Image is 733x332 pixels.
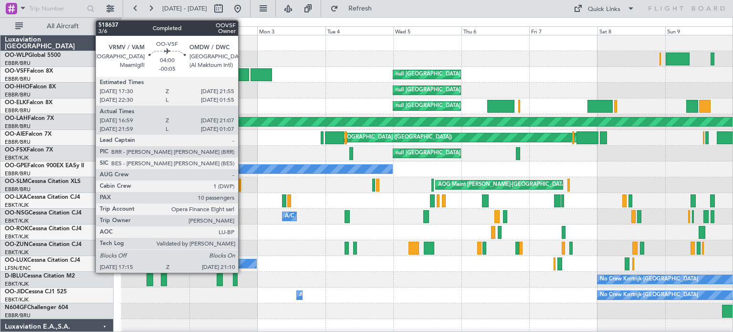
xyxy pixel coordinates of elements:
[5,91,31,98] a: EBBR/BRU
[5,147,27,153] span: OO-FSX
[5,226,82,232] a: OO-ROKCessna Citation CJ4
[285,209,437,224] div: A/C Unavailable [GEOGRAPHIC_DATA]-[GEOGRAPHIC_DATA]
[25,23,101,30] span: All Aircraft
[5,68,27,74] span: OO-VSF
[29,1,84,16] input: Trip Number
[393,26,461,35] div: Wed 5
[5,257,27,263] span: OO-LUX
[5,273,75,279] a: D-IBLUCessna Citation M2
[396,67,520,82] div: null [GEOGRAPHIC_DATA] ([GEOGRAPHIC_DATA])
[5,249,29,256] a: EBKT/KJK
[5,60,31,67] a: EBBR/BRU
[5,84,30,90] span: OO-HHO
[5,100,26,106] span: OO-ELK
[5,163,27,169] span: OO-GPE
[5,131,25,137] span: OO-AIE
[5,217,29,225] a: EBKT/KJK
[5,123,31,130] a: EBBR/BRU
[326,1,383,16] button: Refresh
[529,26,597,35] div: Fri 7
[5,210,82,216] a: OO-NSGCessna Citation CJ4
[5,163,84,169] a: OO-GPEFalcon 900EX EASy II
[121,26,189,35] div: Sat 1
[5,210,29,216] span: OO-NSG
[5,53,61,58] a: OO-WLPGlobal 5500
[5,257,80,263] a: OO-LUXCessna Citation CJ4
[5,273,23,279] span: D-IBLU
[5,179,81,184] a: OO-SLMCessna Citation XLS
[5,139,31,146] a: EBBR/BRU
[5,242,29,247] span: OO-ZUN
[396,146,517,161] div: null [GEOGRAPHIC_DATA]-[GEOGRAPHIC_DATA]
[5,280,29,288] a: EBKT/KJK
[325,26,394,35] div: Tue 4
[5,131,52,137] a: OO-AIEFalcon 7X
[5,147,53,153] a: OO-FSXFalcon 7X
[461,26,530,35] div: Thu 6
[5,305,68,311] a: N604GFChallenger 604
[5,100,52,106] a: OO-ELKFalcon 8X
[5,75,31,83] a: EBBR/BRU
[5,312,31,319] a: EBBR/BRU
[5,226,29,232] span: OO-ROK
[5,242,82,247] a: OO-ZUNCessna Citation CJ4
[396,83,520,97] div: null [GEOGRAPHIC_DATA] ([GEOGRAPHIC_DATA])
[5,186,31,193] a: EBBR/BRU
[5,202,29,209] a: EBKT/KJK
[5,305,27,311] span: N604GF
[5,107,31,114] a: EBBR/BRU
[340,5,380,12] span: Refresh
[5,289,25,295] span: OO-JID
[396,99,520,113] div: null [GEOGRAPHIC_DATA] ([GEOGRAPHIC_DATA])
[597,26,666,35] div: Sat 8
[124,178,283,192] div: No Crew [GEOGRAPHIC_DATA] ([GEOGRAPHIC_DATA] National)
[5,116,28,121] span: OO-LAH
[5,194,80,200] a: OO-LXACessna Citation CJ4
[257,26,325,35] div: Mon 3
[5,68,53,74] a: OO-VSFFalcon 8X
[299,288,451,302] div: A/C Unavailable [GEOGRAPHIC_DATA]-[GEOGRAPHIC_DATA]
[5,233,29,240] a: EBKT/KJK
[600,272,698,287] div: No Crew Kortrijk-[GEOGRAPHIC_DATA]
[123,19,139,27] div: [DATE]
[5,296,29,303] a: EBKT/KJK
[600,288,698,302] div: No Crew Kortrijk-[GEOGRAPHIC_DATA]
[10,19,104,34] button: All Aircraft
[5,84,56,90] a: OO-HHOFalcon 8X
[5,194,27,200] span: OO-LXA
[5,154,29,161] a: EBKT/KJK
[5,289,67,295] a: OO-JIDCessna CJ1 525
[438,178,665,192] div: AOG Maint [PERSON_NAME]-[GEOGRAPHIC_DATA][PERSON_NAME][GEOGRAPHIC_DATA]
[162,4,207,13] span: [DATE] - [DATE]
[588,5,620,14] div: Quick Links
[124,257,238,271] div: No Crew [PERSON_NAME] ([PERSON_NAME])
[569,1,639,16] button: Quick Links
[5,179,28,184] span: OO-SLM
[5,265,31,272] a: LFSN/ENC
[5,170,31,177] a: EBBR/BRU
[189,26,258,35] div: Sun 2
[5,53,28,58] span: OO-WLP
[328,130,452,145] div: null [GEOGRAPHIC_DATA] ([GEOGRAPHIC_DATA])
[5,116,54,121] a: OO-LAHFalcon 7X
